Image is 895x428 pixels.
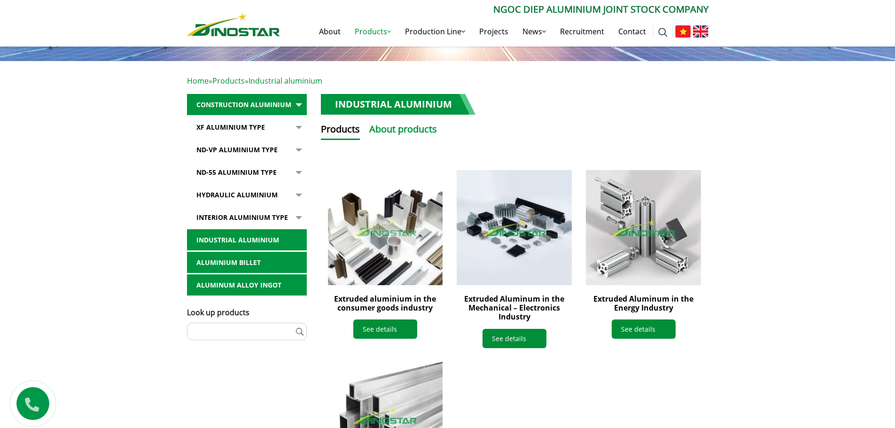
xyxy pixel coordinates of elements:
a: See details [483,329,546,348]
a: See details [612,319,676,339]
a: Extruded Aluminum in the Energy Industry [593,294,693,313]
img: Extruded Aluminum in the Mechanical – Electronics Industry [457,170,572,285]
a: See details [353,319,417,339]
button: Products [321,122,360,140]
img: Tiếng Việt [675,25,691,38]
a: Hydraulic Aluminium [187,184,307,206]
span: » » [187,76,322,86]
img: Extruded Aluminum in the Energy Industry [586,170,701,285]
a: Products [348,16,398,47]
button: About products [369,122,437,140]
a: ND-55 Aluminium type [187,162,307,183]
a: Construction Aluminium [187,94,307,116]
a: Contact [611,16,653,47]
a: Products [212,76,245,86]
span: Look up products [187,307,249,318]
img: search [658,28,668,37]
h1: Industrial aluminium [321,94,475,115]
a: Aluminium billet [187,252,307,273]
img: Extruded aluminium in the consumer goods industry [328,170,443,285]
a: Interior Aluminium Type [187,207,307,228]
a: ND-VP Aluminium type [187,139,307,161]
a: News [515,16,553,47]
img: Nhôm Dinostar [187,13,280,36]
img: English [693,25,708,38]
p: Ngoc Diep Aluminium Joint Stock Company [280,2,708,16]
a: XF Aluminium type [187,117,307,138]
a: Aluminum alloy ingot [187,274,307,296]
span: Industrial aluminium [249,76,322,86]
a: Home [187,76,209,86]
a: Industrial aluminium [187,229,307,251]
a: Extruded aluminium in the consumer goods industry [334,294,436,313]
a: About [312,16,348,47]
a: Projects [472,16,515,47]
a: Production Line [398,16,472,47]
a: Extruded Aluminum in the Mechanical – Electronics Industry [464,294,564,322]
a: Recruitment [553,16,611,47]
